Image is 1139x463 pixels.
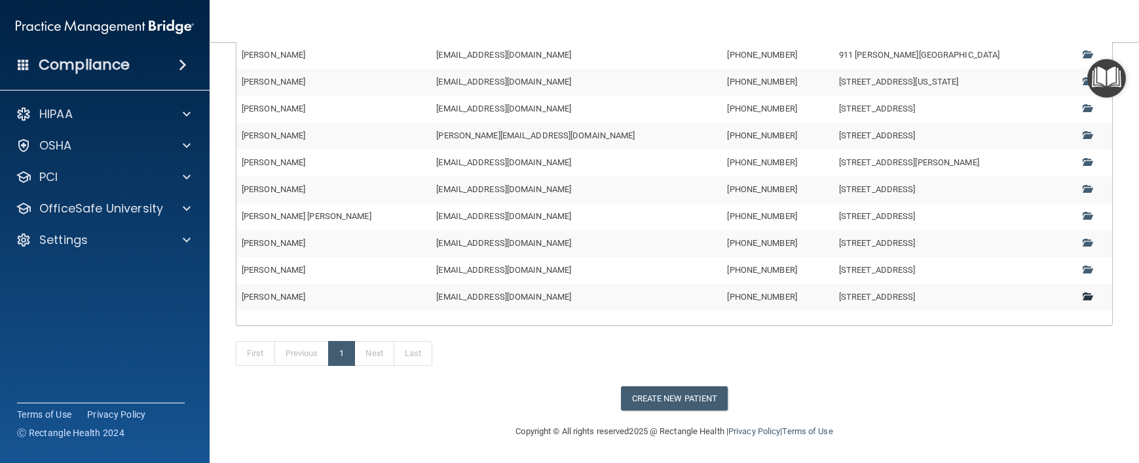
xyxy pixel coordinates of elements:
[722,69,833,96] td: [PHONE_NUMBER]
[39,169,58,185] p: PCI
[236,96,431,123] td: [PERSON_NAME]
[431,230,722,257] td: [EMAIL_ADDRESS][DOMAIN_NAME]
[1087,59,1126,98] button: Open Resource Center
[431,96,722,123] td: [EMAIL_ADDRESS][DOMAIN_NAME]
[722,150,833,176] td: [PHONE_NUMBER]
[236,176,431,203] td: [PERSON_NAME]
[834,69,1072,96] td: [STREET_ADDRESS][US_STATE]
[236,284,431,310] td: [PERSON_NAME]
[274,341,329,366] a: Previous
[722,284,833,310] td: [PHONE_NUMBER]
[39,106,73,122] p: HIPAA
[236,257,431,284] td: [PERSON_NAME]
[354,341,394,366] a: Next
[722,230,833,257] td: [PHONE_NUMBER]
[431,284,722,310] td: [EMAIL_ADDRESS][DOMAIN_NAME]
[87,408,146,421] a: Privacy Policy
[39,232,88,248] p: Settings
[394,341,432,366] a: Last
[236,341,275,366] a: First
[236,123,431,150] td: [PERSON_NAME]
[39,138,72,153] p: OSHA
[17,408,71,421] a: Terms of Use
[782,426,832,436] a: Terms of Use
[431,69,722,96] td: [EMAIL_ADDRESS][DOMAIN_NAME]
[431,176,722,203] td: [EMAIL_ADDRESS][DOMAIN_NAME]
[728,426,780,436] a: Privacy Policy
[39,201,163,216] p: OfficeSafe University
[236,203,431,230] td: [PERSON_NAME] [PERSON_NAME]
[328,341,355,366] a: 1
[17,426,124,439] span: Ⓒ Rectangle Health 2024
[431,123,722,150] td: [PERSON_NAME][EMAIL_ADDRESS][DOMAIN_NAME]
[834,284,1072,310] td: [STREET_ADDRESS]
[436,411,914,453] div: Copyright © All rights reserved 2025 @ Rectangle Health | |
[722,42,833,69] td: [PHONE_NUMBER]
[431,42,722,69] td: [EMAIL_ADDRESS][DOMAIN_NAME]
[834,96,1072,123] td: [STREET_ADDRESS]
[431,150,722,176] td: [EMAIL_ADDRESS][DOMAIN_NAME]
[39,56,130,74] h4: Compliance
[834,176,1072,203] td: [STREET_ADDRESS]
[834,203,1072,230] td: [STREET_ADDRESS]
[722,123,833,150] td: [PHONE_NUMBER]
[431,203,722,230] td: [EMAIL_ADDRESS][DOMAIN_NAME]
[236,230,431,257] td: [PERSON_NAME]
[16,169,191,185] a: PCI
[722,203,833,230] td: [PHONE_NUMBER]
[722,96,833,123] td: [PHONE_NUMBER]
[236,150,431,176] td: [PERSON_NAME]
[834,123,1072,150] td: [STREET_ADDRESS]
[236,69,431,96] td: [PERSON_NAME]
[16,106,191,122] a: HIPAA
[16,232,191,248] a: Settings
[621,386,728,411] button: Create New Patient
[834,257,1072,284] td: [STREET_ADDRESS]
[834,230,1072,257] td: [STREET_ADDRESS]
[16,14,194,40] img: PMB logo
[431,257,722,284] td: [EMAIL_ADDRESS][DOMAIN_NAME]
[236,42,431,69] td: [PERSON_NAME]
[834,42,1072,69] td: 911 [PERSON_NAME][GEOGRAPHIC_DATA]
[912,392,1123,445] iframe: Drift Widget Chat Controller
[834,150,1072,176] td: [STREET_ADDRESS][PERSON_NAME]
[722,176,833,203] td: [PHONE_NUMBER]
[722,257,833,284] td: [PHONE_NUMBER]
[16,201,191,216] a: OfficeSafe University
[16,138,191,153] a: OSHA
